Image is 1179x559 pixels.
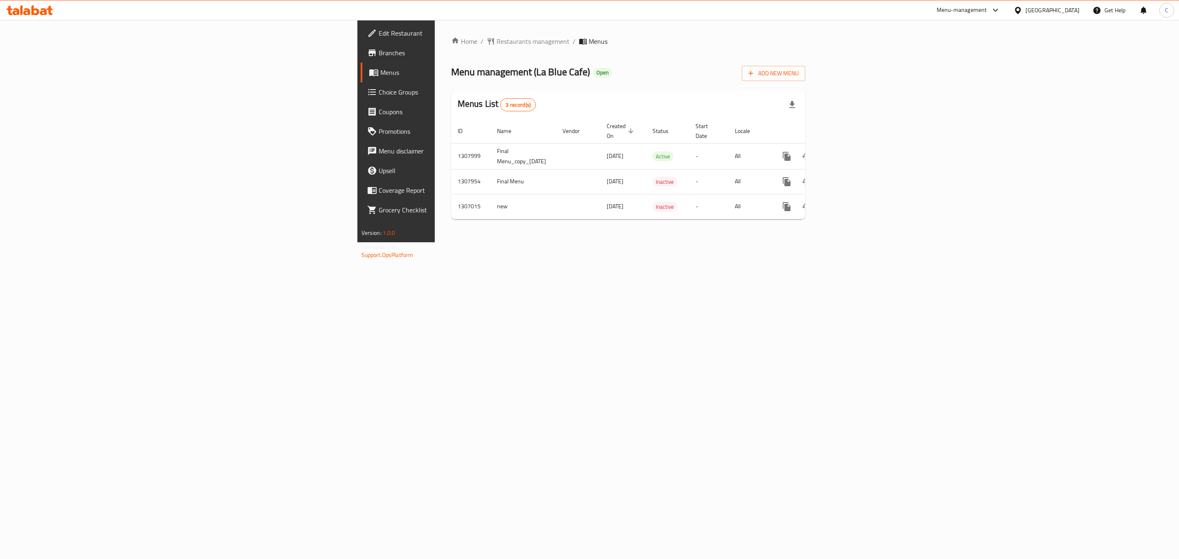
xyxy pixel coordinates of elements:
span: Menus [380,68,548,77]
a: Coupons [361,102,554,122]
span: Menu disclaimer [379,146,548,156]
th: Actions [770,119,862,144]
li: / [573,36,576,46]
button: Change Status [797,197,816,216]
div: Menu-management [937,5,987,15]
span: Grocery Checklist [379,205,548,215]
td: - [689,169,728,194]
button: Change Status [797,172,816,192]
a: Grocery Checklist [361,200,554,220]
div: Active [653,151,673,161]
td: - [689,143,728,169]
span: Branches [379,48,548,58]
span: Version: [361,228,382,238]
td: All [728,169,770,194]
h2: Menus List [458,98,536,111]
span: Vendor [562,126,590,136]
td: All [728,143,770,169]
a: Edit Restaurant [361,23,554,43]
span: Coupons [379,107,548,117]
a: Coverage Report [361,180,554,200]
a: Choice Groups [361,82,554,102]
span: Menu management ( La Blue Cafe ) [451,63,590,81]
a: Menu disclaimer [361,141,554,161]
span: 3 record(s) [501,101,535,109]
a: Promotions [361,122,554,141]
td: All [728,194,770,219]
button: more [777,172,797,192]
a: Upsell [361,161,554,180]
div: Export file [782,95,802,115]
span: Active [653,152,673,161]
span: Name [497,126,522,136]
span: Get support on: [361,241,399,252]
a: Branches [361,43,554,63]
span: Choice Groups [379,87,548,97]
td: - [689,194,728,219]
div: [GEOGRAPHIC_DATA] [1025,6,1080,15]
nav: breadcrumb [451,36,806,46]
div: Open [593,68,612,78]
span: [DATE] [607,151,623,161]
span: Inactive [653,202,677,212]
span: [DATE] [607,176,623,187]
span: Locale [735,126,761,136]
span: Status [653,126,679,136]
table: enhanced table [451,119,862,219]
button: more [777,147,797,166]
span: ID [458,126,473,136]
a: Support.OpsPlatform [361,250,413,260]
div: Total records count [500,98,536,111]
button: Add New Menu [742,66,805,81]
span: Created On [607,121,636,141]
span: Promotions [379,126,548,136]
span: Inactive [653,177,677,187]
span: [DATE] [607,201,623,212]
span: Add New Menu [748,68,799,79]
span: C [1165,6,1168,15]
span: 1.0.0 [383,228,395,238]
span: Upsell [379,166,548,176]
span: Coverage Report [379,185,548,195]
span: Menus [589,36,608,46]
span: Start Date [696,121,718,141]
a: Menus [361,63,554,82]
span: Edit Restaurant [379,28,548,38]
button: more [777,197,797,216]
span: Open [593,69,612,76]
